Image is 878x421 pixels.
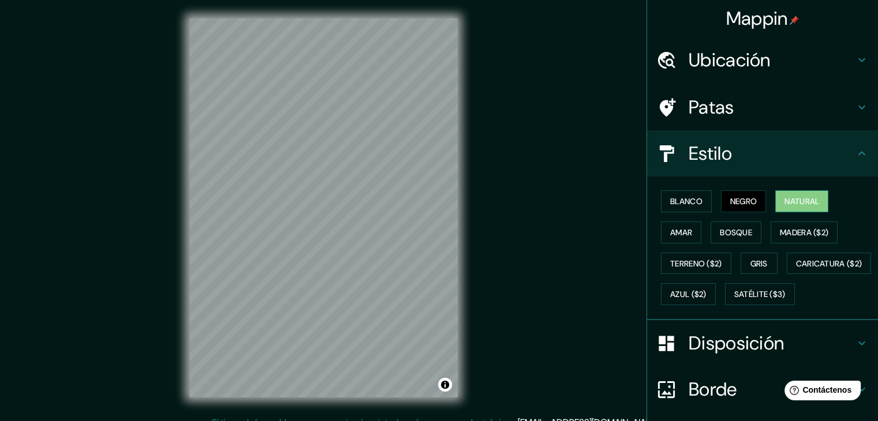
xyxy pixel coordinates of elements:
button: Gris [741,253,778,275]
iframe: Lanzador de widgets de ayuda [775,376,865,408]
font: Terreno ($2) [670,258,722,269]
font: Mappin [726,6,788,31]
font: Amar [670,227,692,238]
div: Ubicación [647,37,878,83]
button: Blanco [661,190,712,212]
font: Borde [689,377,737,401]
button: Madera ($2) [771,221,838,243]
font: Ubicación [689,48,771,72]
button: Amar [661,221,701,243]
img: pin-icon.png [790,16,799,25]
button: Caricatura ($2) [787,253,872,275]
button: Negro [721,190,767,212]
button: Azul ($2) [661,283,716,305]
div: Disposición [647,320,878,366]
font: Disposición [689,331,784,355]
font: Caricatura ($2) [796,258,862,269]
button: Satélite ($3) [725,283,795,305]
div: Patas [647,84,878,130]
button: Activar o desactivar atribución [438,378,452,392]
font: Estilo [689,141,732,166]
button: Terreno ($2) [661,253,731,275]
canvas: Mapa [189,18,458,397]
font: Azul ($2) [670,290,707,300]
button: Bosque [711,221,761,243]
font: Satélite ($3) [734,290,786,300]
font: Madera ($2) [780,227,828,238]
div: Estilo [647,130,878,176]
font: Natural [784,196,819,206]
font: Negro [730,196,757,206]
font: Blanco [670,196,703,206]
font: Gris [750,258,768,269]
button: Natural [775,190,828,212]
div: Borde [647,366,878,412]
font: Bosque [720,227,752,238]
font: Patas [689,95,734,119]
